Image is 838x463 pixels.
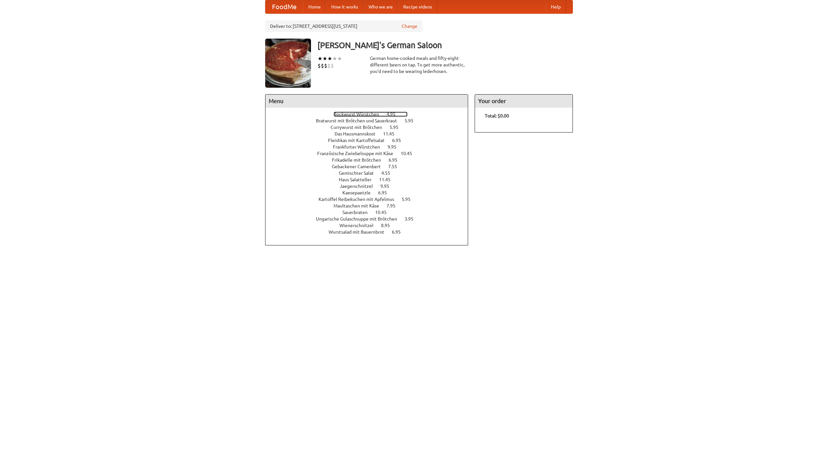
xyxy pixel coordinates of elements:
[340,184,379,189] span: Jaegerschnitzel
[388,144,403,150] span: 9.95
[342,210,374,215] span: Sauerbraten
[326,0,363,13] a: How it works
[339,177,403,182] a: Haus Salatteller 11.45
[331,125,389,130] span: Currywurst mit Brötchen
[378,190,393,195] span: 6.95
[265,39,311,88] img: angular.jpg
[333,144,387,150] span: Frankfurter Würstchen
[398,0,437,13] a: Recipe videos
[381,223,396,228] span: 8.95
[342,190,377,195] span: Kaesepaetzle
[339,223,380,228] span: Wienerschnitzel
[333,144,409,150] a: Frankfurter Würstchen 9.95
[335,131,382,136] span: Das Hausmannskost
[370,55,468,75] div: German home-cooked meals and fifty-eight different beers on tap. To get more authentic, you'd nee...
[388,164,404,169] span: 7.55
[335,131,407,136] a: Das Hausmannskost 11.45
[334,203,408,208] a: Maultaschen mit Käse 7.95
[546,0,566,13] a: Help
[383,131,401,136] span: 11.45
[387,203,402,208] span: 7.95
[318,62,321,69] li: $
[319,197,423,202] a: Kartoffel Reibekuchen mit Apfelmus 5.95
[332,157,388,163] span: Frikadelle mit Brötchen
[334,112,386,117] span: Bockwurst Würstchen
[328,138,413,143] a: Fleishkas mit Kartoffelsalat 6.95
[402,197,417,202] span: 5.95
[381,170,397,176] span: 4.55
[390,125,405,130] span: 5.95
[334,203,386,208] span: Maultaschen mit Käse
[339,170,380,176] span: Gemischter Salat
[375,210,393,215] span: 10.45
[265,20,422,32] div: Deliver to: [STREET_ADDRESS][US_STATE]
[475,95,573,108] h4: Your order
[405,216,420,222] span: 3.95
[332,55,337,62] li: ★
[318,55,322,62] li: ★
[316,216,404,222] span: Ungarische Gulaschsuppe mit Brötchen
[265,95,468,108] h4: Menu
[389,157,404,163] span: 6.95
[332,157,410,163] a: Frikadelle mit Brötchen 6.95
[331,125,410,130] a: Currywurst mit Brötchen 5.95
[327,55,332,62] li: ★
[324,62,327,69] li: $
[316,216,426,222] a: Ungarische Gulaschsuppe mit Brötchen 3.95
[392,138,408,143] span: 6.95
[319,197,401,202] span: Kartoffel Reibekuchen mit Apfelmus
[316,118,426,123] a: Bratwurst mit Brötchen und Sauerkraut 5.95
[321,62,324,69] li: $
[401,151,419,156] span: 10.45
[380,184,396,189] span: 9.95
[316,118,404,123] span: Bratwurst mit Brötchen und Sauerkraut
[379,177,397,182] span: 11.45
[405,118,420,123] span: 5.95
[318,39,573,52] h3: [PERSON_NAME]'s German Saloon
[363,0,398,13] a: Who we are
[339,177,378,182] span: Haus Salatteller
[265,0,303,13] a: FoodMe
[402,23,417,29] a: Change
[342,190,399,195] a: Kaesepaetzle 6.95
[342,210,399,215] a: Sauerbraten 10.45
[303,0,326,13] a: Home
[332,164,387,169] span: Gebackener Camenbert
[334,112,408,117] a: Bockwurst Würstchen 4.95
[340,184,401,189] a: Jaegerschnitzel 9.95
[332,164,409,169] a: Gebackener Camenbert 7.55
[392,229,407,235] span: 6.95
[317,151,424,156] a: Französische Zwiebelsuppe mit Käse 10.45
[331,62,334,69] li: $
[337,55,342,62] li: ★
[322,55,327,62] li: ★
[317,151,400,156] span: Französische Zwiebelsuppe mit Käse
[327,62,331,69] li: $
[329,229,391,235] span: Wurstsalad mit Bauernbrot
[329,229,413,235] a: Wurstsalad mit Bauernbrot 6.95
[485,113,509,118] b: Total: $0.00
[339,170,402,176] a: Gemischter Salat 4.55
[328,138,391,143] span: Fleishkas mit Kartoffelsalat
[387,112,402,117] span: 4.95
[339,223,402,228] a: Wienerschnitzel 8.95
